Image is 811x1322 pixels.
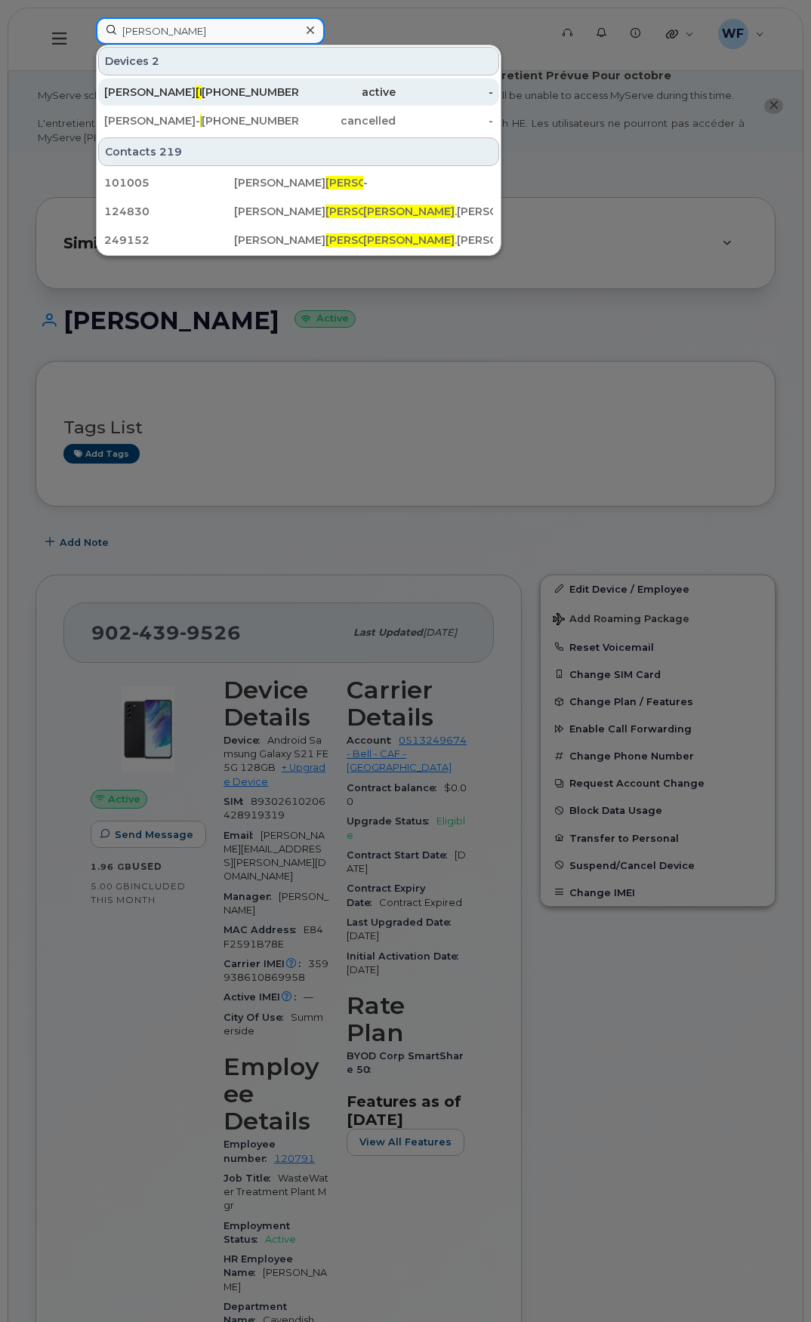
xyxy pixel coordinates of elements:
[152,54,159,69] span: 2
[396,85,493,100] div: -
[234,204,364,219] div: [PERSON_NAME]
[98,47,499,75] div: Devices
[104,113,202,128] div: [PERSON_NAME]-
[98,226,499,254] a: 249152[PERSON_NAME][PERSON_NAME][PERSON_NAME].[PERSON_NAME][EMAIL_ADDRESS][PERSON_NAME][DOMAIN_NAME]
[325,233,417,247] span: [PERSON_NAME]
[98,169,499,196] a: 101005[PERSON_NAME][PERSON_NAME]-
[98,107,499,134] a: [PERSON_NAME]-[PERSON_NAME][PHONE_NUMBER]cancelled-
[98,137,499,166] div: Contacts
[200,114,291,128] span: [PERSON_NAME]
[363,175,493,190] div: -
[104,175,234,190] div: 101005
[104,204,234,219] div: 124830
[234,233,364,248] div: [PERSON_NAME]
[299,85,396,100] div: active
[396,113,493,128] div: -
[104,233,234,248] div: 249152
[363,233,493,248] div: .[PERSON_NAME][EMAIL_ADDRESS][PERSON_NAME][DOMAIN_NAME]
[363,204,493,219] div: .[PERSON_NAME][EMAIL_ADDRESS][PERSON_NAME][DOMAIN_NAME]
[196,85,287,99] span: [PERSON_NAME]
[98,79,499,106] a: [PERSON_NAME][PERSON_NAME][PHONE_NUMBER]active-
[202,85,299,100] div: [PHONE_NUMBER]
[234,175,364,190] div: [PERSON_NAME]
[363,205,455,218] span: [PERSON_NAME]
[363,233,455,247] span: [PERSON_NAME]
[325,176,417,190] span: [PERSON_NAME]
[299,113,396,128] div: cancelled
[202,113,299,128] div: [PHONE_NUMBER]
[104,85,202,100] div: [PERSON_NAME]
[98,198,499,225] a: 124830[PERSON_NAME][PERSON_NAME][PERSON_NAME].[PERSON_NAME][EMAIL_ADDRESS][PERSON_NAME][DOMAIN_NAME]
[325,205,417,218] span: [PERSON_NAME]
[159,144,182,159] span: 219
